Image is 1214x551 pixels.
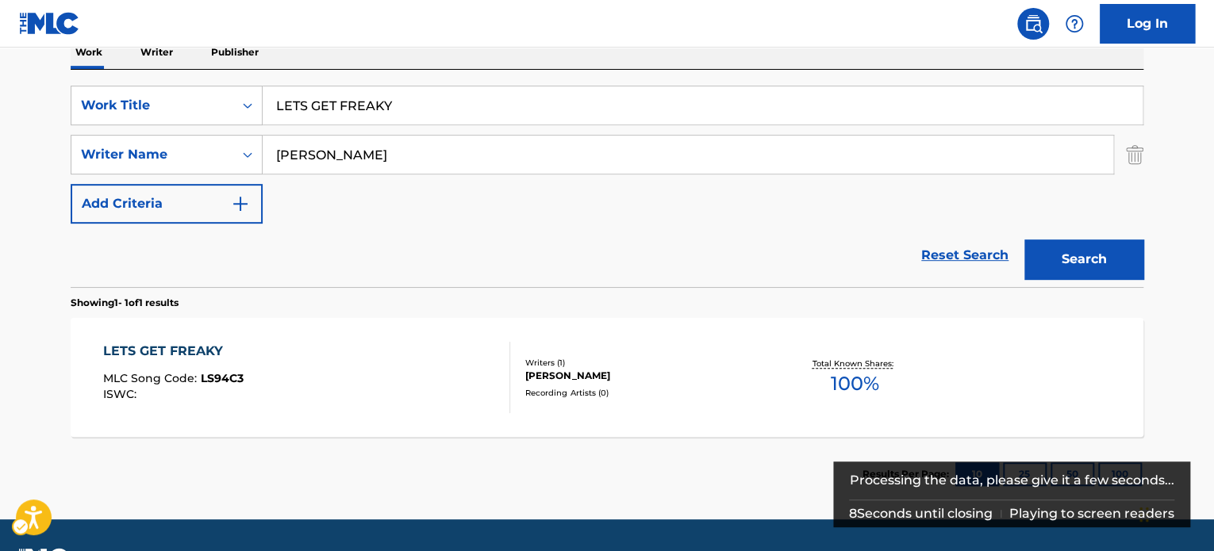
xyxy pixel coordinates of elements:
[71,296,179,310] p: Showing 1 - 1 of 1 results
[849,506,857,521] span: 8
[849,461,1175,499] div: Processing the data, please give it a few seconds...
[231,194,250,213] img: 9d2ae6d4665cec9f34b9.svg
[830,369,878,398] span: 100 %
[136,36,178,69] p: Writer
[19,12,80,35] img: MLC Logo
[71,36,107,69] p: Work
[913,238,1016,273] a: Reset Search
[103,371,201,385] span: MLC Song Code :
[103,342,244,361] div: LETS GET FREAKY
[81,96,224,115] div: Work Title
[71,318,1143,437] a: LETS GET FREAKYMLC Song Code:LS94C3ISWC:Writers (1)[PERSON_NAME]Recording Artists (0)Total Known ...
[103,387,140,401] span: ISWC :
[525,357,765,369] div: Writers ( 1 )
[1126,135,1143,174] img: Delete Criterion
[1065,14,1084,33] img: help
[71,184,263,224] button: Add Criteria
[263,86,1143,124] input: Search...
[1024,239,1143,279] button: Search
[812,358,897,369] p: Total Known Shares:
[263,136,1113,174] input: Search...
[81,145,224,164] div: Writer Name
[1100,4,1195,44] a: Log In
[1024,14,1043,33] img: search
[201,371,244,385] span: LS94C3
[71,86,1143,287] form: Search Form
[206,36,263,69] p: Publisher
[525,387,765,399] div: Recording Artists ( 0 )
[525,369,765,383] div: [PERSON_NAME]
